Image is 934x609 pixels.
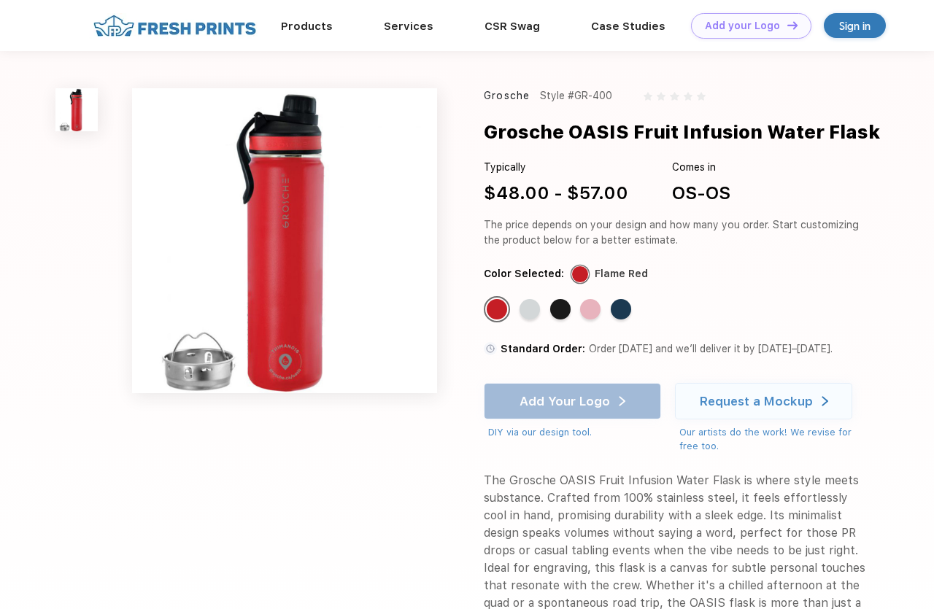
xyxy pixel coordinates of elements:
img: gray_star.svg [697,92,706,101]
a: Sign in [824,13,886,38]
span: Order [DATE] and we’ll deliver it by [DATE]–[DATE]. [589,343,833,354]
div: Mountain Blue [611,299,631,319]
div: DIY via our design tool. [488,425,661,440]
div: Typically [484,160,628,175]
div: Grosche OASIS Fruit Infusion Water Flask [484,118,880,146]
img: gray_star.svg [670,92,679,101]
a: Products [281,20,333,33]
div: $48.00 - $57.00 [484,180,628,206]
div: Add your Logo [705,20,780,32]
div: Our artists do the work! We revise for free too. [679,425,867,454]
div: Rose Quartz [580,299,601,319]
div: Pearl [520,299,540,319]
div: Midnight Black [550,299,571,319]
div: The price depends on your design and how many you order. Start customizing the product below for ... [484,217,867,248]
img: DT [787,21,798,29]
div: Comes in [672,160,730,175]
img: gray_star.svg [644,92,652,101]
img: func=resize&h=100 [55,88,99,131]
img: white arrow [822,396,828,407]
img: gray_star.svg [684,92,692,101]
div: Grosche [484,88,530,104]
div: Style #GR-400 [540,88,612,104]
img: fo%20logo%202.webp [89,13,260,39]
div: Flame Red [595,266,648,282]
img: gray_star.svg [657,92,665,101]
div: Color Selected: [484,266,564,282]
div: Flame Red [487,299,507,319]
img: standard order [484,342,497,355]
div: OS-OS [672,180,730,206]
img: func=resize&h=640 [132,88,437,393]
div: Sign in [839,18,871,34]
span: Standard Order: [501,343,585,354]
div: Request a Mockup [700,394,813,408]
